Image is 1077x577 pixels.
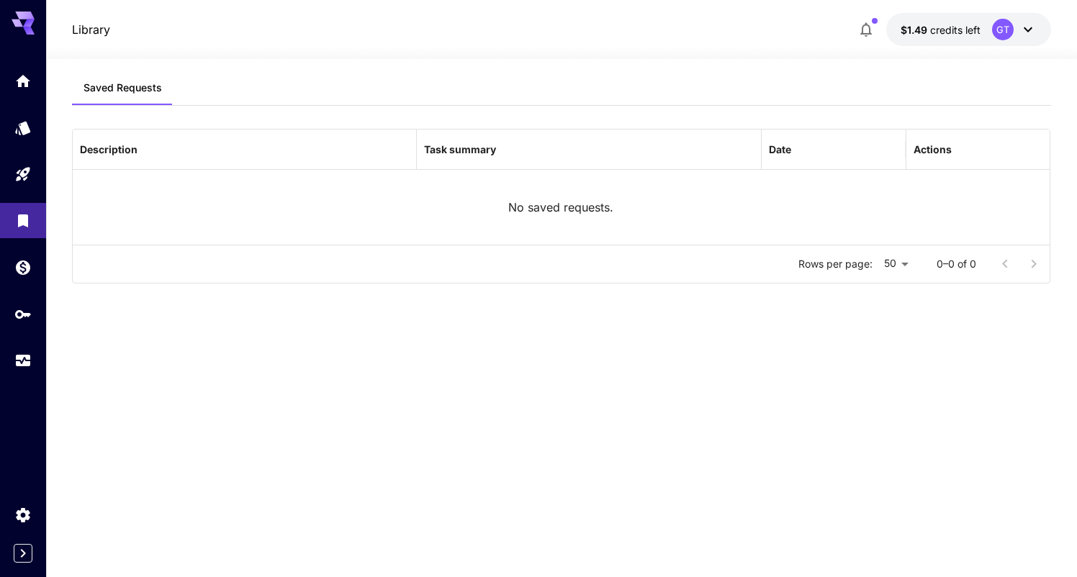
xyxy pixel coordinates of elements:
[84,81,162,94] span: Saved Requests
[80,143,138,155] div: Description
[769,143,791,155] div: Date
[930,24,981,36] span: credits left
[937,257,976,271] p: 0–0 of 0
[878,253,914,274] div: 50
[14,165,32,183] div: Playground
[14,352,32,370] div: Usage
[508,199,613,216] p: No saved requests.
[14,212,32,230] div: Library
[901,24,930,36] span: $1.49
[901,22,981,37] div: $1.49287
[798,257,873,271] p: Rows per page:
[14,72,32,90] div: Home
[992,19,1014,40] div: GT
[14,258,32,276] div: Wallet
[14,305,32,323] div: API Keys
[14,544,32,563] button: Expand sidebar
[914,143,952,155] div: Actions
[886,13,1051,46] button: $1.49287GT
[14,506,32,524] div: Settings
[14,119,32,137] div: Models
[424,143,496,155] div: Task summary
[72,21,110,38] nav: breadcrumb
[72,21,110,38] a: Library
